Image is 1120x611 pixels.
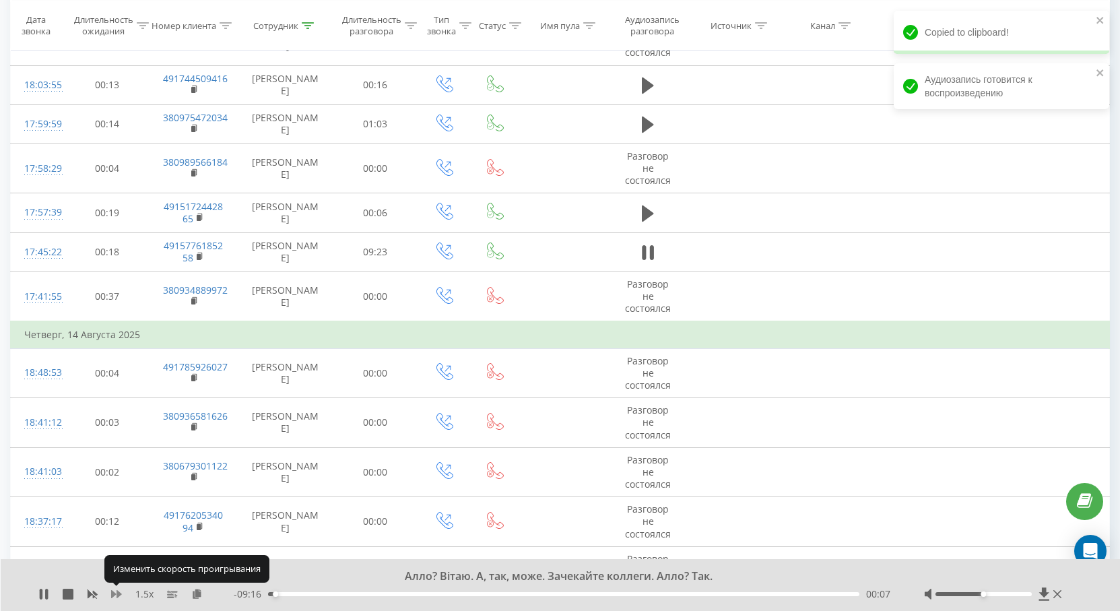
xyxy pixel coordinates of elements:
button: close [1096,67,1105,80]
a: 380679301122 [163,459,228,472]
td: 00:12 [65,497,150,547]
a: 491744509416 [163,72,228,85]
td: 00:14 [65,104,150,143]
div: 18:48:53 [24,360,51,386]
td: 00:00 [333,143,418,193]
span: Разговор не состоялся [625,278,671,315]
div: Статус [479,20,506,31]
a: 380975472034 [163,111,228,124]
td: 00:03 [65,546,150,596]
a: 4917620534094 [164,509,223,534]
div: Сотрудник [253,20,298,31]
div: 17:58:29 [24,156,51,182]
div: Аудиозапись разговора [620,14,686,37]
span: Разговор не состоялся [625,453,671,490]
td: 00:00 [333,497,418,547]
td: [PERSON_NAME] [238,497,333,547]
div: 17:41:55 [24,284,51,310]
div: Имя пула [540,20,580,31]
a: 380989566184 [163,156,228,168]
span: 00:07 [866,587,890,601]
div: Open Intercom Messenger [1074,535,1107,567]
td: 00:00 [333,348,418,398]
a: 4915172442865 [164,200,223,225]
a: 491785926027 [163,360,228,373]
td: 00:13 [65,65,150,104]
td: 00:00 [333,546,418,596]
div: 17:57:39 [24,199,51,226]
a: 380936581626 [163,410,228,422]
span: Разговор не состоялся [625,404,671,441]
td: 00:00 [333,271,418,321]
td: 01:03 [333,104,418,143]
div: 18:41:12 [24,410,51,436]
div: Аудиозапись готовится к воспроизведению [894,63,1109,109]
td: 00:19 [65,193,150,232]
span: Разговор не состоялся [625,150,671,187]
td: [PERSON_NAME] [238,193,333,232]
td: Четверг, 14 Августа 2025 [11,321,1110,348]
span: Разговор не состоялся [625,354,671,391]
td: 00:37 [65,271,150,321]
div: Длительность ожидания [74,14,133,37]
td: 00:04 [65,348,150,398]
td: 00:00 [333,398,418,448]
td: 00:00 [333,447,418,497]
td: 00:16 [333,65,418,104]
div: Номер клиента [152,20,216,31]
div: Copied to clipboard! [894,11,1109,54]
div: 18:13:32 [24,558,51,585]
td: [PERSON_NAME] [238,104,333,143]
span: 1.5 x [135,587,154,601]
td: [PERSON_NAME] [238,398,333,448]
td: [PERSON_NAME] [238,271,333,321]
a: 4915776185258 [164,239,223,264]
td: [PERSON_NAME] [238,65,333,104]
div: Алло? Вітаю. А, так, може. Зачекайте коллеги. Алло? Так. [141,569,962,584]
td: 00:02 [65,447,150,497]
td: 00:04 [65,143,150,193]
div: Accessibility label [981,591,987,597]
div: Источник [711,20,752,31]
div: Дата звонка [11,14,61,37]
td: 00:03 [65,398,150,448]
td: [PERSON_NAME] [238,232,333,271]
div: Канал [810,20,835,31]
div: 18:37:17 [24,509,51,535]
span: Разговор не состоялся [625,552,671,589]
td: [PERSON_NAME] [238,348,333,398]
span: Разговор не состоялся [625,503,671,540]
a: 380934889972 [163,284,228,296]
div: Accessibility label [273,591,278,597]
div: Изменить скорость проигрывания [104,555,269,582]
td: [PERSON_NAME] [238,447,333,497]
span: - 09:16 [234,587,268,601]
td: 00:18 [65,232,150,271]
td: 00:06 [333,193,418,232]
div: 18:41:03 [24,459,51,485]
td: 09:23 [333,232,418,271]
td: [PERSON_NAME] [238,546,333,596]
div: Длительность разговора [342,14,401,37]
div: 17:59:59 [24,111,51,137]
td: [PERSON_NAME] [238,143,333,193]
button: close [1096,15,1105,28]
div: 18:03:55 [24,72,51,98]
div: 17:45:22 [24,239,51,265]
div: Тип звонка [427,14,456,37]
